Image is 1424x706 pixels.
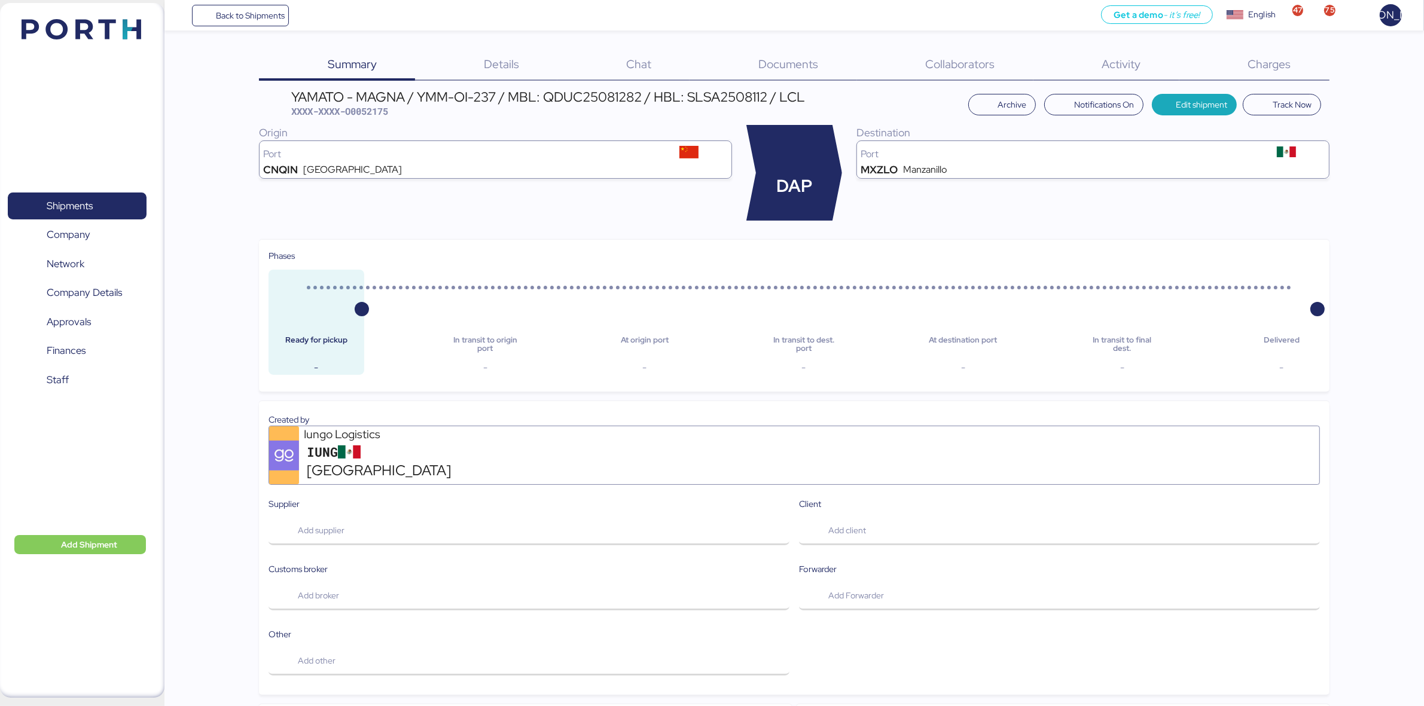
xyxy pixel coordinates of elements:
[1152,94,1237,115] button: Edit shipment
[1243,94,1321,115] button: Track Now
[328,56,377,72] span: Summary
[8,192,147,220] a: Shipments
[1248,8,1276,21] div: English
[1084,360,1161,375] div: -
[8,250,147,278] a: Network
[606,360,683,375] div: -
[263,165,298,175] div: CNQIN
[269,413,1320,426] div: Created by
[291,90,805,103] div: YAMATO - MAGNA / YMM-OI-237 / MBL: QDUC25081282 / HBL: SLSA2508112 / LCL
[626,56,651,72] span: Chat
[828,523,866,537] span: Add client
[861,165,898,175] div: MXZLO
[447,360,523,375] div: -
[1074,97,1134,112] span: Notifications On
[47,197,93,215] span: Shipments
[47,284,122,301] span: Company Details
[606,336,683,353] div: At origin port
[303,165,402,175] div: [GEOGRAPHIC_DATA]
[291,105,388,117] span: XXXX-XXXX-O0052175
[1044,94,1144,115] button: Notifications On
[998,97,1026,112] span: Archive
[776,173,812,199] span: DAP
[269,515,789,545] button: Add supplier
[304,426,447,442] div: Iungo Logistics
[172,5,192,26] button: Menu
[8,279,147,307] a: Company Details
[8,308,147,335] a: Approvals
[61,537,117,552] span: Add Shipment
[1102,56,1141,72] span: Activity
[861,149,1248,159] div: Port
[8,366,147,393] a: Staff
[1084,336,1161,353] div: In transit to final dest.
[766,336,842,353] div: In transit to dest. port
[925,336,1001,353] div: At destination port
[903,165,947,175] div: Manzanillo
[828,588,884,603] span: Add Forwarder
[269,249,1320,262] div: Phases
[856,125,1330,140] div: Destination
[47,313,91,331] span: Approvals
[259,125,732,140] div: Origin
[263,149,651,159] div: Port
[8,221,147,249] a: Company
[1243,336,1320,353] div: Delivered
[47,255,84,273] span: Network
[269,580,789,610] button: Add broker
[269,646,789,676] button: Add other
[192,5,289,26] a: Back to Shipments
[298,588,339,603] span: Add broker
[766,360,842,375] div: -
[8,337,147,365] a: Finances
[799,515,1320,545] button: Add client
[758,56,818,72] span: Documents
[47,342,86,359] span: Finances
[447,336,523,353] div: In transit to origin port
[307,460,451,481] span: [GEOGRAPHIC_DATA]
[484,56,519,72] span: Details
[925,360,1001,375] div: -
[278,336,355,353] div: Ready for pickup
[1248,56,1291,72] span: Charges
[799,580,1320,610] button: Add Forwarder
[968,94,1036,115] button: Archive
[298,653,336,668] span: Add other
[47,226,90,243] span: Company
[47,371,69,389] span: Staff
[925,56,995,72] span: Collaborators
[216,8,285,23] span: Back to Shipments
[298,523,344,537] span: Add supplier
[1176,97,1227,112] span: Edit shipment
[1243,360,1320,375] div: -
[278,360,355,375] div: -
[1273,97,1312,112] span: Track Now
[14,535,146,554] button: Add Shipment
